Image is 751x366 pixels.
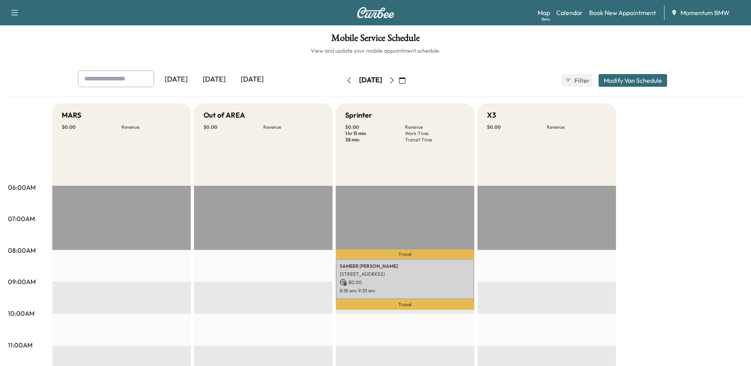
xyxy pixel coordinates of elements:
[487,110,496,121] h5: X3
[345,137,405,143] p: 38 min
[487,124,547,130] p: $ 0.00
[681,8,730,17] span: Momentum BMW
[233,71,271,89] div: [DATE]
[8,183,36,192] p: 06:00AM
[62,124,122,130] p: $ 0.00
[357,7,395,18] img: Curbee Logo
[574,76,589,85] span: Filter
[538,8,550,17] a: MapBeta
[157,71,195,89] div: [DATE]
[345,130,405,137] p: 1 hr 15 min
[8,340,32,350] p: 11:00AM
[345,110,372,121] h5: Sprinter
[359,75,382,85] div: [DATE]
[589,8,656,17] a: Book New Appointment
[62,110,81,121] h5: MARS
[203,110,245,121] h5: Out of AREA
[8,309,34,318] p: 10:00AM
[336,250,474,259] p: Travel
[561,74,592,87] button: Filter
[547,124,607,130] p: Revenue
[122,124,181,130] p: Revenue
[542,16,550,22] div: Beta
[203,124,263,130] p: $ 0.00
[599,74,667,87] button: Modify Van Schedule
[556,8,583,17] a: Calendar
[336,299,474,310] p: Travel
[195,71,233,89] div: [DATE]
[340,271,470,277] p: [STREET_ADDRESS]
[345,124,405,130] p: $ 0.00
[405,137,465,143] p: Transit Time
[405,124,465,130] p: Revenue
[263,124,323,130] p: Revenue
[8,214,35,223] p: 07:00AM
[8,47,743,55] h6: View and update your mobile appointment schedule.
[8,33,743,47] h1: Mobile Service Schedule
[405,130,465,137] p: Work Time
[340,279,470,286] p: $ 0.00
[340,263,470,269] p: SAMEER [PERSON_NAME]
[8,277,36,286] p: 09:00AM
[340,288,470,294] p: 8:18 am - 9:33 am
[8,246,36,255] p: 08:00AM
